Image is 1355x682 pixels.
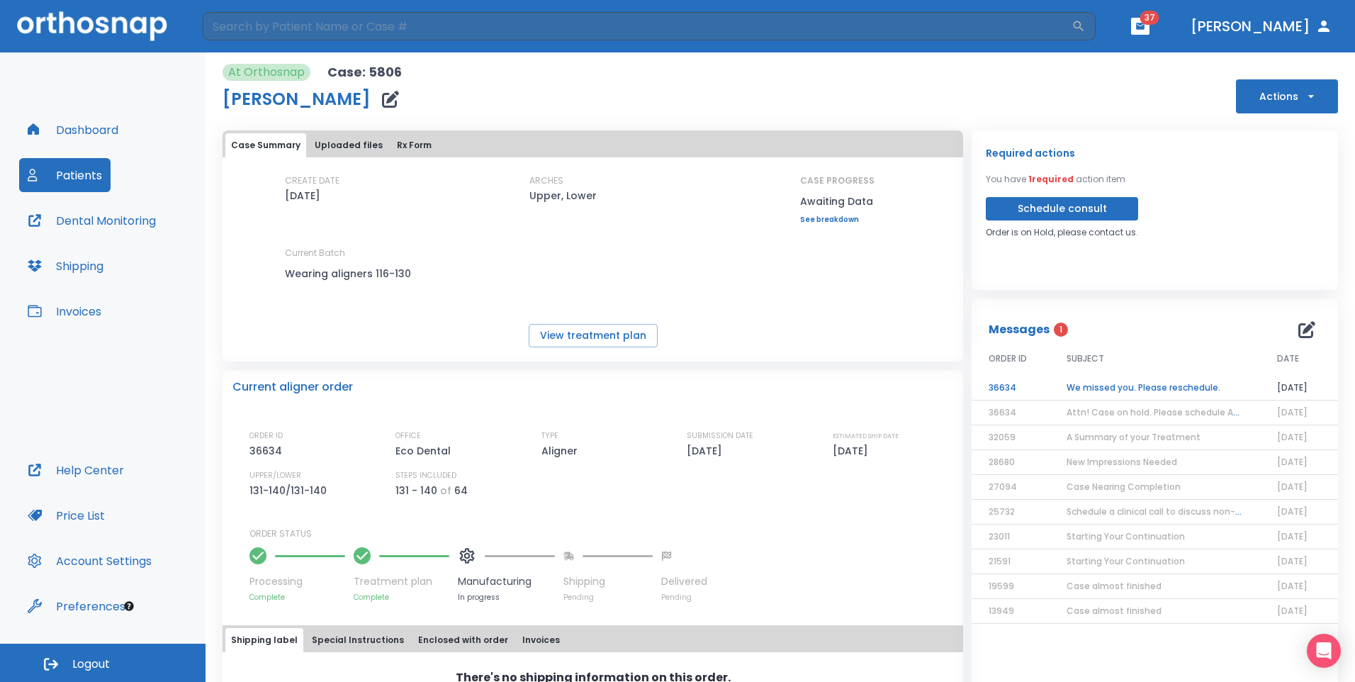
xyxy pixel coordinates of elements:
div: tabs [225,133,960,157]
span: 36634 [989,406,1016,418]
td: 36634 [972,376,1050,401]
p: TYPE [541,430,558,442]
button: Preferences [19,589,134,623]
span: [DATE] [1277,431,1308,443]
span: A Summary of your Treatment [1067,431,1201,443]
p: Delivered [661,574,707,589]
p: [DATE] [833,442,873,459]
p: Manufacturing [458,574,555,589]
span: 27094 [989,481,1017,493]
td: We missed you. Please reschedule. [1050,376,1260,401]
a: Invoices [19,294,110,328]
p: STEPS INCLUDED [395,469,456,482]
p: Complete [354,592,449,603]
span: [DATE] [1277,505,1308,518]
span: [DATE] [1277,605,1308,617]
span: 13949 [989,605,1014,617]
a: Help Center [19,453,133,487]
p: Messages [989,321,1050,338]
span: 28680 [989,456,1015,468]
div: Open Intercom Messenger [1307,634,1341,668]
button: [PERSON_NAME] [1185,13,1338,39]
span: [DATE] [1277,530,1308,542]
h1: [PERSON_NAME] [223,91,371,108]
button: Price List [19,498,113,532]
div: tabs [225,628,960,652]
span: 19599 [989,580,1014,592]
button: Account Settings [19,544,160,578]
p: [DATE] [687,442,727,459]
p: ARCHES [529,174,563,187]
button: Patients [19,158,111,192]
span: ORDER ID [989,352,1027,365]
p: SUBMISSION DATE [687,430,753,442]
button: Uploaded files [309,133,388,157]
button: View treatment plan [529,324,658,347]
p: Upper, Lower [529,187,597,204]
p: Aligner [541,442,583,459]
p: Current aligner order [232,379,353,396]
button: Special Instructions [306,628,410,652]
p: CASE PROGRESS [800,174,875,187]
p: Current Batch [285,247,412,259]
span: [DATE] [1277,406,1308,418]
p: Case: 5806 [327,64,402,81]
p: At Orthosnap [228,64,305,81]
p: You have action item [986,173,1125,186]
p: Awaiting Data [800,193,875,210]
button: Shipping label [225,628,303,652]
span: 23011 [989,530,1010,542]
span: DATE [1277,352,1299,365]
p: 36634 [249,442,287,459]
p: Order is on Hold, please contact us. [986,226,1138,239]
input: Search by Patient Name or Case # [203,12,1072,40]
span: 1 required [1028,173,1074,185]
a: See breakdown [800,216,875,224]
span: Attn! Case on hold. Please schedule ASAP [1067,406,1249,418]
p: ORDER STATUS [249,527,953,540]
p: ORDER ID [249,430,283,442]
span: Case almost finished [1067,605,1162,617]
img: Orthosnap [17,11,167,40]
span: New Impressions Needed [1067,456,1177,468]
td: [DATE] [1260,376,1338,401]
p: Processing [249,574,345,589]
span: Starting Your Continuation [1067,555,1185,567]
button: Enclosed with order [412,628,514,652]
div: Tooltip anchor [123,600,135,613]
span: [DATE] [1277,555,1308,567]
span: [DATE] [1277,481,1308,493]
span: 37 [1140,11,1159,25]
p: 131-140/131-140 [249,482,332,499]
span: Starting Your Continuation [1067,530,1185,542]
span: 21591 [989,555,1011,567]
p: Pending [563,592,653,603]
p: CREATE DATE [285,174,339,187]
p: Required actions [986,145,1075,162]
p: In progress [458,592,555,603]
a: Dental Monitoring [19,203,164,237]
p: 131 - 140 [395,482,437,499]
span: Schedule a clinical call to discuss non-progress of case [1067,505,1308,518]
button: Invoices [517,628,566,652]
span: SUBJECT [1067,352,1104,365]
button: Dashboard [19,113,127,147]
p: 64 [454,482,468,499]
p: Shipping [563,574,653,589]
p: Treatment plan [354,574,449,589]
p: ESTIMATED SHIP DATE [833,430,899,442]
p: Complete [249,592,345,603]
span: 1 [1054,323,1068,337]
span: Case almost finished [1067,580,1162,592]
p: of [440,482,451,499]
button: Shipping [19,249,112,283]
span: Case Nearing Completion [1067,481,1181,493]
p: OFFICE [395,430,421,442]
span: Logout [72,656,110,672]
button: Rx Form [391,133,437,157]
